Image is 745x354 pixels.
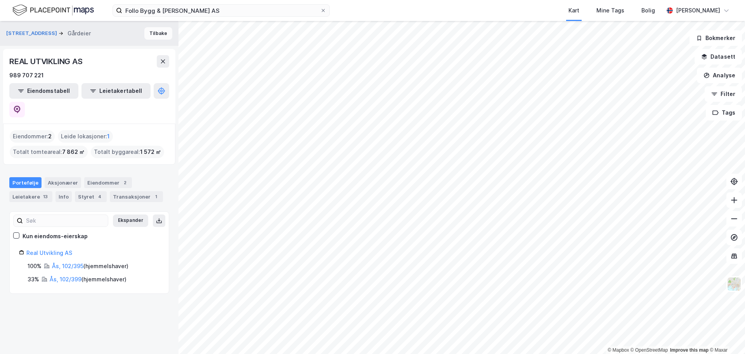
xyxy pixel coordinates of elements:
div: Gårdeier [68,29,91,38]
input: Søk [23,215,108,227]
div: 33% [28,275,39,284]
div: 989 707 221 [9,71,44,80]
button: Datasett [695,49,742,65]
a: Real Utvikling AS [26,249,72,256]
div: Portefølje [9,177,42,188]
div: Info [55,191,72,202]
iframe: Chat Widget [706,317,745,354]
span: 7 862 ㎡ [62,147,85,157]
div: ( hjemmelshaver ) [50,275,126,284]
button: Filter [705,86,742,102]
div: 1 [152,193,160,201]
div: Mine Tags [596,6,624,15]
button: Leietakertabell [81,83,151,99]
div: 2 [121,179,129,187]
a: Ås, 102/399 [50,276,81,283]
button: Ekspander [113,214,148,227]
a: OpenStreetMap [631,347,668,353]
div: Leietakere [9,191,52,202]
div: Kontrollprogram for chat [706,317,745,354]
div: Bolig [641,6,655,15]
img: Z [727,277,742,291]
div: Totalt byggareal : [91,146,164,158]
div: Totalt tomteareal : [10,146,88,158]
button: Tilbake [144,27,172,40]
span: 2 [48,132,52,141]
div: Kart [568,6,579,15]
button: Eiendomstabell [9,83,78,99]
button: [STREET_ADDRESS] [6,30,59,37]
div: ( hjemmelshaver ) [52,262,128,271]
button: Analyse [697,68,742,83]
a: Mapbox [608,347,629,353]
div: 4 [96,193,104,201]
a: Improve this map [670,347,709,353]
a: Ås, 102/395 [52,263,83,269]
div: Leide lokasjoner : [58,130,113,143]
div: Transaksjoner [110,191,163,202]
span: 1 [107,132,110,141]
div: 100% [28,262,42,271]
div: REAL UTVIKLING AS [9,55,84,68]
button: Bokmerker [690,30,742,46]
span: 1 572 ㎡ [140,147,161,157]
button: Tags [706,105,742,120]
div: 13 [42,193,49,201]
div: Styret [75,191,107,202]
input: Søk på adresse, matrikkel, gårdeiere, leietakere eller personer [122,5,320,16]
img: logo.f888ab2527a4732fd821a326f86c7f29.svg [12,3,94,17]
div: [PERSON_NAME] [676,6,720,15]
div: Eiendommer : [10,130,55,143]
div: Kun eiendoms-eierskap [23,232,88,241]
div: Eiendommer [84,177,132,188]
div: Aksjonærer [45,177,81,188]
